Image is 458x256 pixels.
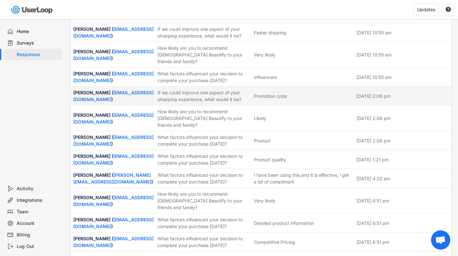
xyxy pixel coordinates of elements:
div: [DATE] 1:21 pm [356,156,449,163]
div: I have been using this and it is effective, i get a lot of compliment [254,172,353,185]
div: How likely are you to recommend [DEMOGRAPHIC_DATA] Beautify to your friends and family? [157,108,250,128]
div: [PERSON_NAME] ( ) [73,26,154,39]
div: What factors influenced your decision to complete your purchase [DATE]? [157,172,250,185]
div: Team [17,209,59,215]
div: Faster shipping [254,29,286,36]
div: What factors influenced your decision to complete your purchase [DATE]? [157,216,250,230]
div: How likely are you to recommend [DEMOGRAPHIC_DATA] Beautify to your friends and family? [157,45,250,65]
div: What factors influenced your decision to complete your purchase [DATE]? [157,153,250,166]
div: [DATE] 8:51 pm [356,197,449,204]
text:  [446,6,451,12]
div: Promotion code [254,93,287,99]
a: [EMAIL_ADDRESS][DOMAIN_NAME] [73,26,154,38]
div: Billing [17,232,59,238]
div: Updates [417,7,435,12]
div: [DATE] 2:08 pm [356,115,449,122]
div: Competitive Pricing [254,239,295,245]
div: [PERSON_NAME] ( ) [73,194,154,208]
a: Open chat [431,230,450,250]
div: Activity [17,186,59,192]
button:  [445,7,451,13]
div: [DATE] 4:20 am [356,175,449,182]
div: Log Out [17,243,59,250]
img: userloop-logo-01.svg [10,3,55,16]
a: [EMAIL_ADDRESS][DOMAIN_NAME] [73,236,154,248]
div: [DATE] 10:55 am [356,74,449,81]
div: Surveys [17,40,59,46]
div: If we could improve one aspect of your shopping experience, what would it be? [157,26,250,39]
div: [DATE] 2:08 pm [356,93,449,99]
div: Responses [17,52,59,58]
a: [EMAIL_ADDRESS][DOMAIN_NAME] [73,90,154,102]
a: [EMAIL_ADDRESS][DOMAIN_NAME] [73,153,154,166]
div: Detailed product information [254,220,314,226]
a: [EMAIL_ADDRESS][DOMAIN_NAME] [73,195,154,207]
div: [PERSON_NAME] ( ) [73,235,154,249]
div: Integrations [17,197,59,203]
div: If we could improve one aspect of your shopping experience, what would it be? [157,89,250,103]
div: How likely are you to recommend [DEMOGRAPHIC_DATA] Beautify to your friends and family? [157,191,250,211]
div: Influencers [254,74,277,81]
div: [PERSON_NAME] ( ) [73,112,154,125]
div: [PERSON_NAME] ( ) [73,153,154,166]
div: [DATE] 8:51 pm [356,239,449,245]
div: [DATE] 10:55 am [356,29,449,36]
div: [PERSON_NAME] ( ) [73,48,154,62]
div: [PERSON_NAME] ( ) [73,216,154,230]
div: Product quality [254,156,286,163]
div: [PERSON_NAME] ( ) [73,134,154,147]
div: Very likely [254,51,275,58]
div: What factors influenced your decision to complete your purchase [DATE]? [157,134,250,147]
a: [EMAIL_ADDRESS][DOMAIN_NAME] [73,71,154,83]
a: [EMAIL_ADDRESS][DOMAIN_NAME] [73,49,154,61]
div: [DATE] 2:08 pm [356,137,449,144]
div: [PERSON_NAME] ( ) [73,172,154,185]
a: [EMAIL_ADDRESS][DOMAIN_NAME] [73,134,154,147]
div: Likely [254,115,266,122]
div: Very likely [254,197,275,204]
div: [DATE] 8:51 pm [356,220,449,226]
a: [EMAIL_ADDRESS][DOMAIN_NAME] [73,217,154,229]
div: Account [17,220,59,226]
div: What factors influenced your decision to complete your purchase [DATE]? [157,235,250,249]
div: Home [17,29,59,35]
div: Product [254,137,271,144]
div: [PERSON_NAME] ( ) [73,70,154,84]
div: [DATE] 10:55 am [356,51,449,58]
a: [EMAIL_ADDRESS][DOMAIN_NAME] [73,112,154,124]
div: What factors influenced your decision to complete your purchase [DATE]? [157,70,250,84]
div: [PERSON_NAME] ( ) [73,89,154,103]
